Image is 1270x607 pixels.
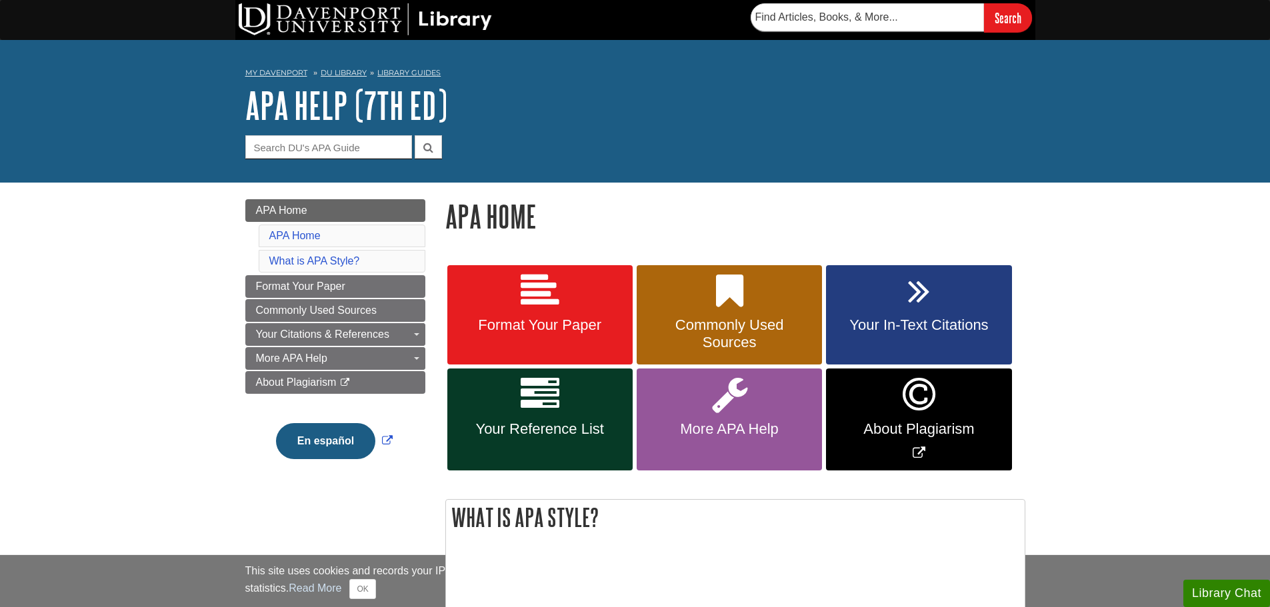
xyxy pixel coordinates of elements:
span: About Plagiarism [256,376,337,388]
a: Your Reference List [447,368,633,470]
button: En español [276,423,375,459]
a: More APA Help [637,368,822,470]
h2: What is APA Style? [446,500,1025,535]
a: Commonly Used Sources [245,299,425,322]
a: Format Your Paper [447,265,633,365]
input: Search [984,3,1032,32]
a: APA Help (7th Ed) [245,85,447,126]
input: Find Articles, Books, & More... [751,3,984,31]
div: This site uses cookies and records your IP address for usage statistics. Additionally, we use Goo... [245,563,1025,599]
a: Link opens in new window [826,368,1011,470]
div: Guide Page Menu [245,199,425,482]
a: More APA Help [245,347,425,370]
span: Your Reference List [457,420,623,438]
span: More APA Help [647,420,812,438]
a: APA Home [245,199,425,222]
span: Format Your Paper [256,281,345,292]
h1: APA Home [445,199,1025,233]
span: Format Your Paper [457,316,623,334]
a: DU Library [321,68,367,77]
span: APA Home [256,205,307,216]
a: Link opens in new window [273,435,396,446]
button: Close [349,579,375,599]
nav: breadcrumb [245,64,1025,85]
img: DU Library [239,3,492,35]
a: Format Your Paper [245,275,425,298]
span: Your Citations & References [256,328,389,340]
input: Search DU's APA Guide [245,135,412,159]
a: Library Guides [377,68,441,77]
form: Searches DU Library's articles, books, and more [751,3,1032,32]
span: Your In-Text Citations [836,316,1001,334]
i: This link opens in a new window [339,378,351,387]
a: Commonly Used Sources [637,265,822,365]
a: APA Home [269,230,321,241]
span: Commonly Used Sources [256,304,377,316]
span: Commonly Used Sources [647,316,812,351]
a: Your In-Text Citations [826,265,1011,365]
a: About Plagiarism [245,371,425,394]
a: My Davenport [245,67,307,79]
a: What is APA Style? [269,255,360,267]
button: Library Chat [1183,580,1270,607]
a: Read More [289,582,341,594]
a: Your Citations & References [245,323,425,346]
span: About Plagiarism [836,420,1001,438]
span: More APA Help [256,352,327,364]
